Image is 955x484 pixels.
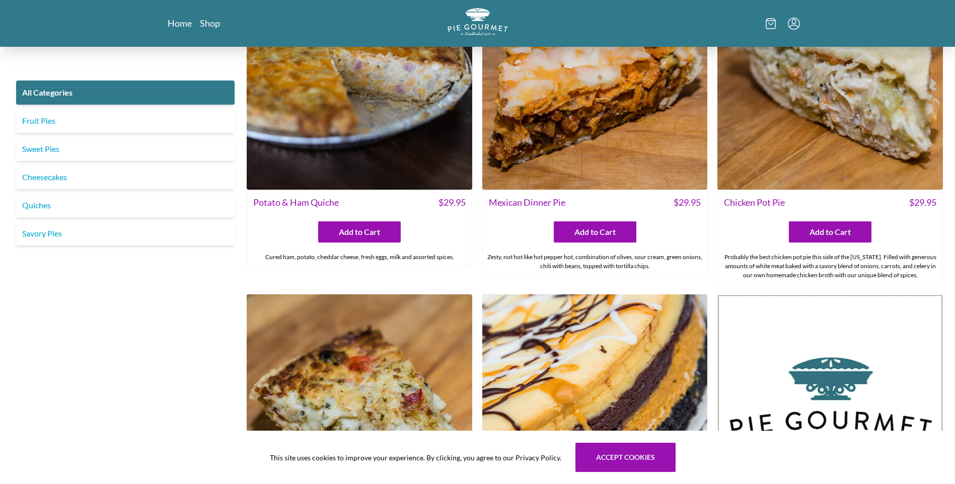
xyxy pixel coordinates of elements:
[724,196,785,209] span: Chicken Pot Pie
[16,221,235,246] a: Savory Pies
[318,221,401,243] button: Add to Cart
[575,443,676,472] button: Accept cookies
[253,196,339,209] span: Potato & Ham Quiche
[200,17,220,29] a: Shop
[448,8,508,36] img: logo
[483,249,707,275] div: Zesty, not hot like hot pepper hot, combination of olives, sour cream, green onions, chili with b...
[448,8,508,39] a: Logo
[247,249,472,266] div: Cured ham, potato, cheddar cheese, fresh eggs, milk and assorted spices.
[574,226,616,238] span: Add to Cart
[168,17,192,29] a: Home
[718,249,942,284] div: Probably the best chicken pot pie this side of the [US_STATE]. Filled with generous amounts of wh...
[16,80,235,105] a: All Categories
[339,226,380,238] span: Add to Cart
[16,137,235,161] a: Sweet Pies
[16,165,235,189] a: Cheesecakes
[909,196,936,209] span: $ 29.95
[16,193,235,217] a: Quiches
[16,109,235,133] a: Fruit Pies
[674,196,701,209] span: $ 29.95
[554,221,636,243] button: Add to Cart
[810,226,851,238] span: Add to Cart
[489,196,565,209] span: Mexican Dinner Pie
[789,221,871,243] button: Add to Cart
[788,18,800,30] button: Menu
[438,196,466,209] span: $ 29.95
[270,452,561,463] span: This site uses cookies to improve your experience. By clicking, you agree to our Privacy Policy.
